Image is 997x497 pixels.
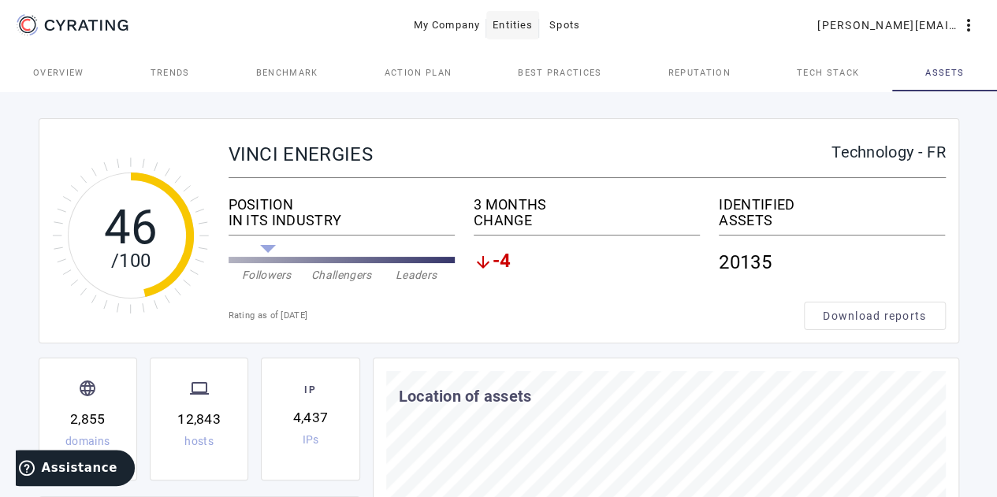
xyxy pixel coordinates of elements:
[474,213,700,228] div: CHANGE
[831,144,946,160] div: Technology - FR
[229,267,304,283] div: Followers
[493,253,512,272] span: -4
[229,308,804,324] div: Rating as of [DATE]
[229,144,832,165] div: VINCI ENERGIES
[45,20,128,31] g: CYRATING
[474,253,493,272] mat-icon: arrow_downward
[151,69,190,77] span: Trends
[399,384,532,409] mat-card-title: Location of assets
[293,407,328,428] div: 4,437
[925,69,964,77] span: Assets
[16,450,135,489] iframe: Ouvre un widget dans lequel vous pouvez trouver plus d’informations
[65,436,110,447] div: domains
[719,242,945,283] div: 20135
[493,13,533,38] span: Entities
[301,382,320,401] span: IP
[110,250,150,272] tspan: /100
[184,436,214,447] div: hosts
[304,267,379,283] div: Challengers
[256,69,318,77] span: Benchmark
[229,213,455,228] div: IN ITS INDUSTRY
[486,11,539,39] button: Entities
[549,13,580,38] span: Spots
[811,11,984,39] button: [PERSON_NAME][EMAIL_ADDRESS][PERSON_NAME][DOMAIN_NAME]
[384,69,452,77] span: Action Plan
[177,409,220,429] div: 12,843
[414,13,481,38] span: My Company
[719,213,945,228] div: ASSETS
[823,308,926,324] span: Download reports
[33,69,84,77] span: Overview
[539,11,590,39] button: Spots
[474,197,700,213] div: 3 MONTHS
[190,379,209,398] mat-icon: computer
[78,379,97,398] mat-icon: language
[817,13,959,38] span: [PERSON_NAME][EMAIL_ADDRESS][PERSON_NAME][DOMAIN_NAME]
[518,69,601,77] span: Best practices
[804,302,946,330] button: Download reports
[959,16,978,35] mat-icon: more_vert
[407,11,487,39] button: My Company
[668,69,731,77] span: Reputation
[379,267,454,283] div: Leaders
[103,199,158,255] tspan: 46
[70,409,105,429] div: 2,855
[797,69,859,77] span: Tech Stack
[302,434,318,445] div: IPs
[719,197,945,213] div: IDENTIFIED
[229,197,455,213] div: POSITION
